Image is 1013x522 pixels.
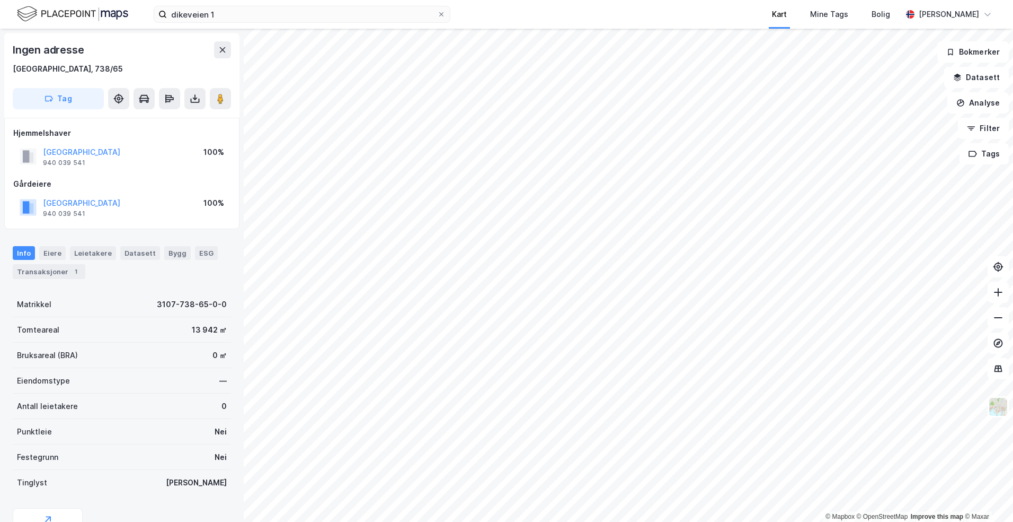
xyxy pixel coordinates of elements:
div: 0 [221,400,227,413]
div: Gårdeiere [13,178,230,190]
div: 100% [203,146,224,159]
a: Mapbox [825,513,855,520]
div: Matrikkel [17,298,51,311]
div: Kart [772,8,787,21]
div: Leietakere [70,246,116,260]
div: ESG [195,246,218,260]
div: Bolig [872,8,890,21]
div: Kontrollprogram for chat [960,471,1013,522]
a: Improve this map [911,513,963,520]
div: 100% [203,197,224,210]
a: OpenStreetMap [857,513,908,520]
div: [PERSON_NAME] [166,476,227,489]
img: logo.f888ab2527a4732fd821a326f86c7f29.svg [17,5,128,23]
input: Søk på adresse, matrikkel, gårdeiere, leietakere eller personer [167,6,437,22]
div: Tinglyst [17,476,47,489]
button: Tag [13,88,104,109]
div: 3107-738-65-0-0 [157,298,227,311]
div: 940 039 541 [43,159,85,167]
iframe: Chat Widget [960,471,1013,522]
div: Ingen adresse [13,41,86,58]
button: Filter [958,118,1009,139]
div: Nei [215,425,227,438]
div: Punktleie [17,425,52,438]
button: Bokmerker [937,41,1009,63]
div: Nei [215,451,227,464]
div: Bygg [164,246,191,260]
button: Analyse [947,92,1009,114]
div: Tomteareal [17,324,59,336]
div: Eiere [39,246,66,260]
div: 940 039 541 [43,210,85,218]
div: 1 [70,266,81,277]
div: Datasett [120,246,160,260]
div: Mine Tags [810,8,848,21]
button: Datasett [944,67,1009,88]
div: [PERSON_NAME] [919,8,979,21]
img: Z [988,397,1008,417]
button: Tags [959,143,1009,164]
div: Festegrunn [17,451,58,464]
div: Info [13,246,35,260]
div: Bruksareal (BRA) [17,349,78,362]
div: 0 ㎡ [212,349,227,362]
div: — [219,375,227,387]
div: Eiendomstype [17,375,70,387]
div: Transaksjoner [13,264,85,279]
div: [GEOGRAPHIC_DATA], 738/65 [13,63,123,75]
div: Antall leietakere [17,400,78,413]
div: 13 942 ㎡ [192,324,227,336]
div: Hjemmelshaver [13,127,230,140]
